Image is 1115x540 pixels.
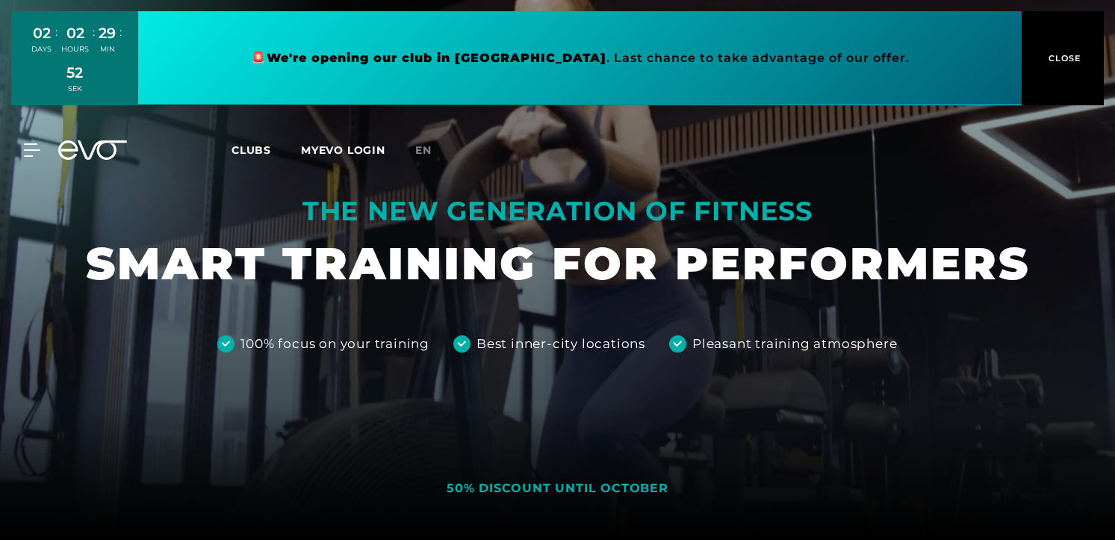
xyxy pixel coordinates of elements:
font: Pleasant training atmosphere [692,336,897,351]
font: 100% focus on your training [240,336,429,351]
font: THE NEW GENERATION OF FITNESS [302,195,813,227]
font: : [119,25,122,39]
font: 02 [33,24,51,42]
font: DAYS [31,45,52,53]
font: 52 [66,63,83,81]
font: : [55,25,58,39]
a: MYEVO LOGIN [301,143,385,157]
font: Clubs [232,143,271,157]
font: HOURS [61,45,89,53]
button: CLOSE [1022,11,1104,105]
a: Clubs [232,143,301,157]
font: 02 [66,24,84,42]
font: MIN [100,45,115,53]
font: CLOSE [1049,53,1081,63]
font: Best inner-city locations [476,336,645,351]
font: 50% DISCOUNT UNTIL OCTOBER [447,481,668,495]
font: : [93,25,95,39]
font: 29 [99,24,116,42]
font: en [415,143,432,157]
font: SMART TRAINING FOR PERFORMERS [86,236,1030,291]
font: SEK [68,84,82,93]
a: en [415,142,450,159]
